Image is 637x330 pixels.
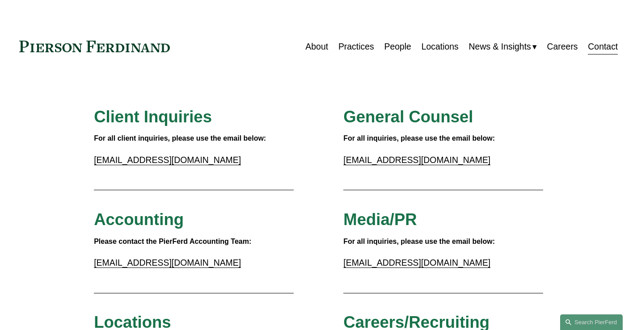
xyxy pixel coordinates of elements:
span: General Counsel [343,108,473,126]
strong: For all client inquiries, please use the email below: [94,134,266,142]
a: Locations [422,38,459,55]
span: News & Insights [469,39,531,54]
a: About [305,38,328,55]
a: Contact [588,38,618,55]
a: [EMAIL_ADDRESS][DOMAIN_NAME] [94,155,241,165]
a: [EMAIL_ADDRESS][DOMAIN_NAME] [343,258,490,267]
a: Practices [338,38,374,55]
a: [EMAIL_ADDRESS][DOMAIN_NAME] [343,155,490,165]
a: Search this site [560,314,623,330]
strong: For all inquiries, please use the email below: [343,238,495,245]
strong: For all inquiries, please use the email below: [343,134,495,142]
a: folder dropdown [469,38,537,55]
span: Client Inquiries [94,108,212,126]
a: [EMAIL_ADDRESS][DOMAIN_NAME] [94,258,241,267]
span: Media/PR [343,210,417,229]
a: People [384,38,411,55]
span: Accounting [94,210,184,229]
a: Careers [547,38,578,55]
strong: Please contact the PierFerd Accounting Team: [94,238,251,245]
